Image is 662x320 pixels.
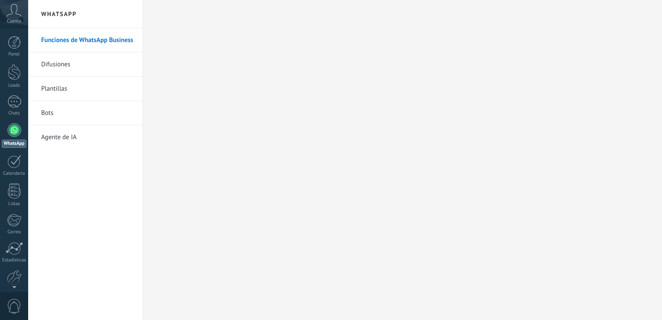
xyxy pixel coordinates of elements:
[28,52,143,77] li: Difusiones
[41,125,134,150] a: Agente de IA
[28,101,143,125] li: Bots
[2,52,27,57] div: Panel
[41,101,134,125] a: Bots
[41,28,134,52] a: Funciones de WhatsApp Business
[2,111,27,116] div: Chats
[2,140,26,148] div: WhatsApp
[28,77,143,101] li: Plantillas
[28,125,143,149] li: Agente de IA
[2,229,27,235] div: Correo
[2,201,27,207] div: Listas
[7,19,21,24] span: Cuenta
[28,28,143,52] li: Funciones de WhatsApp Business
[41,52,134,77] a: Difusiones
[2,171,27,176] div: Calendario
[2,83,27,88] div: Leads
[41,77,134,101] a: Plantillas
[2,258,27,263] div: Estadísticas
